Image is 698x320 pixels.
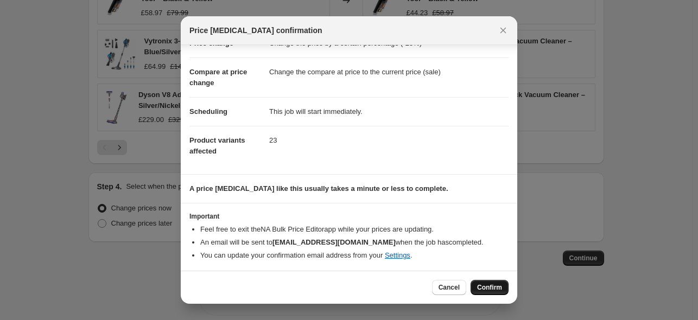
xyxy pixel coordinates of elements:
li: An email will be sent to when the job has completed . [200,237,509,248]
dd: Change the compare at price to the current price (sale) [269,57,509,86]
span: Compare at price change [189,68,247,87]
span: Price [MEDICAL_DATA] confirmation [189,25,322,36]
span: Scheduling [189,107,227,116]
h3: Important [189,212,509,221]
a: Settings [385,251,410,259]
span: Confirm [477,283,502,292]
button: Confirm [471,280,509,295]
button: Close [496,23,511,38]
li: Feel free to exit the NA Bulk Price Editor app while your prices are updating. [200,224,509,235]
span: Cancel [439,283,460,292]
li: You can update your confirmation email address from your . [200,250,509,261]
span: Product variants affected [189,136,245,155]
b: A price [MEDICAL_DATA] like this usually takes a minute or less to complete. [189,184,448,193]
dd: 23 [269,126,509,155]
b: [EMAIL_ADDRESS][DOMAIN_NAME] [272,238,396,246]
button: Cancel [432,280,466,295]
dd: This job will start immediately. [269,97,509,126]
